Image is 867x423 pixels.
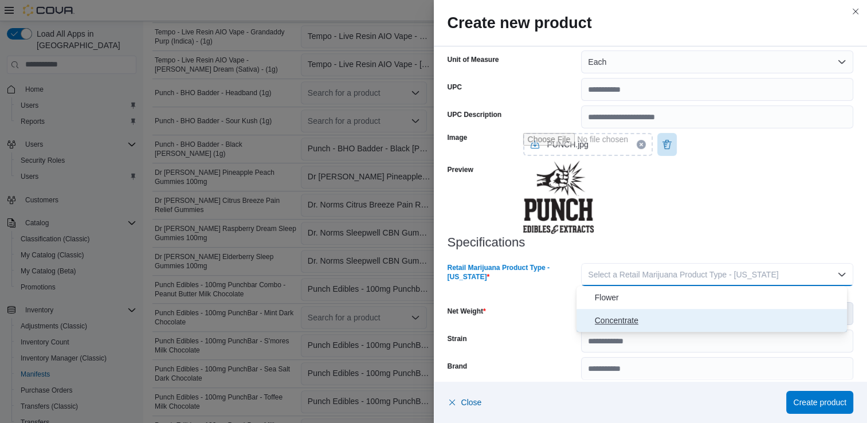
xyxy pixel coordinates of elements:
h3: Specifications [448,236,854,249]
span: Create product [793,397,846,408]
button: Select a Retail Marijuana Product Type - [US_STATE] [581,263,853,286]
span: Select a Retail Marijuana Product Type - [US_STATE] [588,270,778,279]
input: Use aria labels when no actual label is in use [523,133,653,156]
button: Clear selected files [637,140,646,149]
label: Image [448,133,468,142]
label: Net Weight [448,307,486,316]
label: UPC Description [448,110,502,119]
label: UPC [448,83,462,92]
button: Close [448,391,482,414]
label: Brand [448,362,468,371]
span: Close [461,397,482,408]
label: Retail Marijuana Product Type - [US_STATE] [448,263,577,281]
img: 95cb9589-36fb-42a4-91e7-210c36a663ab.jpg [523,160,594,234]
label: Preview [448,165,473,174]
h2: Create new product [448,14,854,32]
span: Flower [595,291,843,304]
button: Close this dialog [849,5,862,18]
label: Strain [448,334,467,343]
span: Concentrate [595,314,843,327]
button: Create product [786,391,853,414]
label: Unit of Measure [448,55,499,64]
button: Each [581,50,853,73]
div: Select listbox [576,286,848,332]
